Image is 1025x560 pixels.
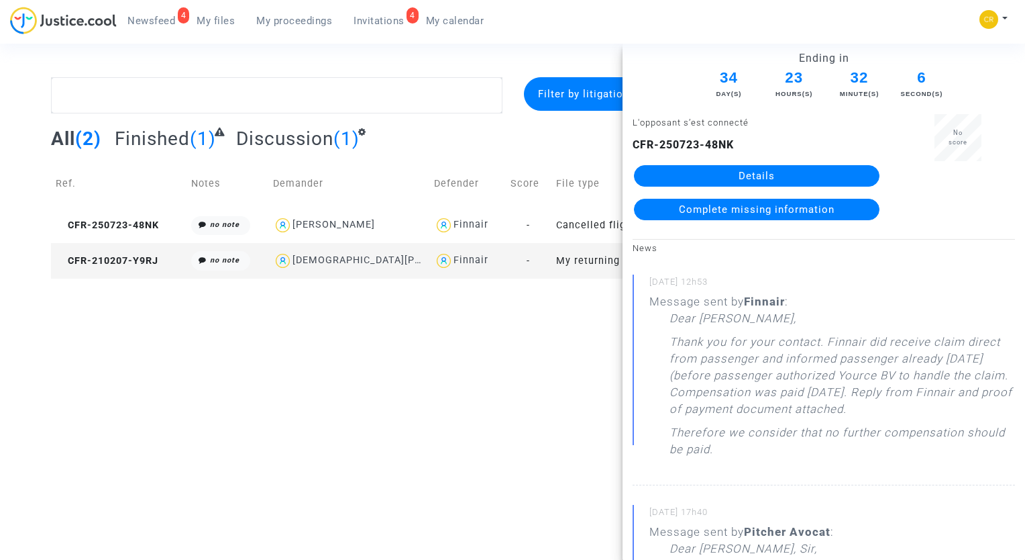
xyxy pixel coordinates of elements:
td: Demander [268,160,429,207]
a: My proceedings [246,11,343,31]
i: no note [210,220,239,229]
div: Ending in [696,50,951,66]
img: icon-user.svg [273,251,292,271]
span: Discussion [236,128,333,150]
i: no note [210,256,239,265]
b: CFR-250723-48NK [633,138,734,151]
div: Hours(s) [770,89,818,99]
span: CFR-250723-48NK [56,220,159,231]
span: (1) [333,128,360,150]
span: - [527,255,530,267]
div: Finnair [453,219,488,230]
span: CFR-210207-Y9RJ [56,255,158,267]
span: All [51,128,75,150]
td: Score [506,160,551,207]
img: 05be512a7f9b3115d70346e584f3c7ed [979,10,998,29]
img: jc-logo.svg [10,7,117,34]
small: News [633,243,657,253]
span: (1) [190,128,216,150]
span: 23 [770,66,818,89]
div: [PERSON_NAME] [292,219,375,230]
span: My proceedings [256,15,332,27]
span: No score [949,129,967,146]
span: (2) [75,128,101,150]
a: My calendar [415,11,495,31]
td: Cancelled flight (Regulation EC 261/2004) [551,207,712,243]
img: icon-user.svg [273,216,292,235]
span: 6 [902,66,941,89]
img: icon-user.svg [434,216,453,235]
td: Ref. [51,160,186,207]
div: Day(s) [705,89,753,99]
div: 4 [407,7,419,24]
td: File type [551,160,712,207]
span: - [527,220,530,231]
span: 34 [705,66,753,89]
img: icon-user.svg [434,251,453,271]
a: 4Newsfeed [117,11,186,31]
td: Defender [429,160,506,207]
span: My calendar [426,15,484,27]
span: Finished [115,128,190,150]
span: 32 [835,66,883,89]
a: Details [634,165,879,187]
div: 4 [178,7,190,24]
div: Finnair [453,254,488,266]
div: Second(s) [901,89,943,99]
span: My files [197,15,235,27]
small: L'opposant s’est connecté [633,118,749,128]
a: 4Invitations [343,11,415,31]
span: Filter by litigation [538,88,629,100]
td: My returning flight to or from [GEOGRAPHIC_DATA] has been cancelled [551,243,712,279]
span: Newsfeed [127,15,175,27]
td: Notes [186,160,268,207]
small: [DATE] 12h53 [649,276,1015,293]
a: My files [186,11,246,31]
div: Minute(s) [835,89,883,99]
div: [DEMOGRAPHIC_DATA][PERSON_NAME] [292,254,487,266]
span: Complete missing information [679,203,834,216]
span: Invitations [354,15,404,27]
